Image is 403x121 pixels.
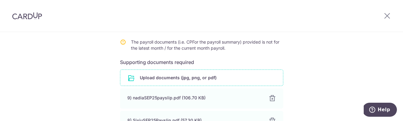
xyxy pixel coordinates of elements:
[127,95,261,101] div: 9) nadiaSEP25payslip.pdf (106.70 KB)
[120,69,283,86] div: Upload documents (jpg, png, or pdf)
[364,103,397,118] iframe: Opens a widget where you can find more information
[120,59,283,66] h6: Supporting documents required
[131,39,279,51] span: The payroll documents (i.e. CPFor the payroll summary) provided is not for the latest month / for...
[12,12,42,20] img: CardUp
